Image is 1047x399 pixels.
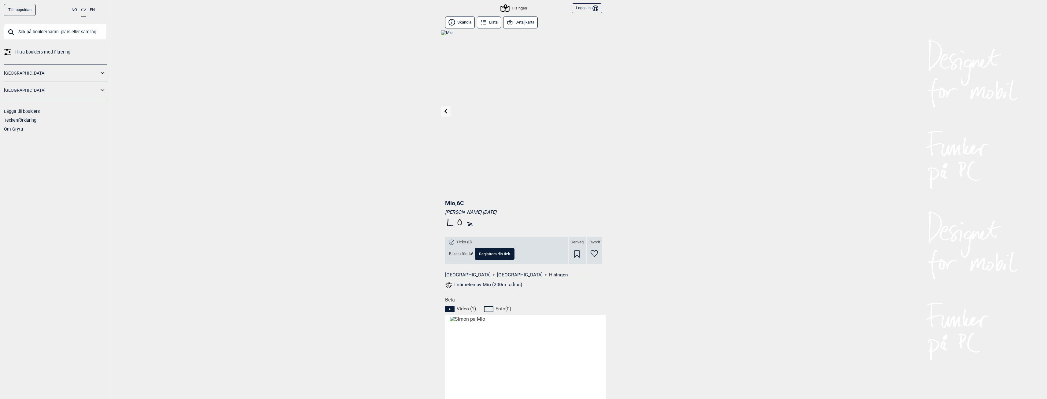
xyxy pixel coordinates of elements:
a: [GEOGRAPHIC_DATA] [445,272,491,278]
span: Ticks (0) [456,240,472,245]
span: Hitta boulders med filtrering [15,48,70,57]
button: Registrera din tick [475,248,514,260]
span: Bli den första! [449,251,473,257]
a: [GEOGRAPHIC_DATA] [4,86,99,95]
span: Foto ( 0 ) [496,306,511,312]
button: SV [81,4,86,17]
a: Teckenförklaring [4,118,36,123]
a: Om Gryttr [4,127,24,131]
button: Skändla [445,17,475,28]
div: Hisingen [501,5,527,12]
a: Lägga till boulders [4,109,40,114]
div: Genväg [569,237,586,264]
a: [GEOGRAPHIC_DATA] [497,272,543,278]
button: Detaljkarta [503,17,538,28]
a: Till toppsidan [4,4,36,16]
span: Mio , 6C [445,200,464,207]
a: Hisingen [549,272,568,278]
button: NO [72,4,77,16]
div: [PERSON_NAME] [DATE] [445,209,602,215]
button: EN [90,4,95,16]
a: [GEOGRAPHIC_DATA] [4,69,99,78]
span: Registrera din tick [479,252,510,256]
span: Video ( 1 ) [457,306,476,312]
button: Lista [477,17,501,28]
span: Favorit [588,240,600,245]
nav: > > [445,272,602,278]
input: Sök på bouldernamn, plats eller samling [4,24,107,40]
a: Hitta boulders med filtrering [4,48,107,57]
button: I närheten av Mio (200m radius) [445,281,522,289]
button: Logga in [572,3,602,13]
img: Mio [441,30,606,195]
